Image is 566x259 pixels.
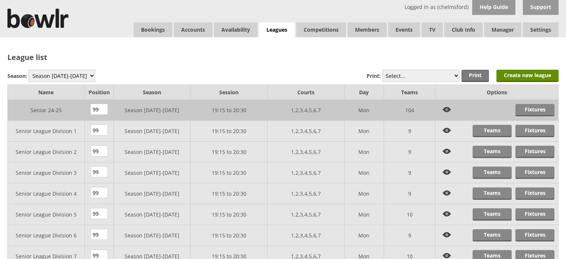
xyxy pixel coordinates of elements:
[435,85,559,100] td: Options
[8,100,85,121] td: Senior 24-25
[113,100,191,121] td: Season [DATE]-[DATE]
[515,167,554,179] a: Fixtures
[113,162,191,183] td: Season [DATE]-[DATE]
[473,125,512,137] a: Teams
[384,142,435,162] td: 9
[174,22,212,37] span: Accounts
[439,146,455,157] img: View
[7,52,559,62] h2: League list
[113,121,191,142] td: Season [DATE]-[DATE]
[384,204,435,225] td: 10
[515,104,554,116] a: Fixtures
[84,85,113,100] td: Position
[8,85,85,100] td: Name
[439,125,455,136] img: View
[384,162,435,183] td: 9
[473,187,512,200] a: Teams
[439,187,455,199] img: View
[268,142,345,162] td: 1,2,3,4,5,6,7
[473,229,512,241] a: Teams
[461,70,489,82] input: Print
[439,208,455,220] img: View
[348,22,387,37] span: Members
[268,85,345,100] td: Courts
[191,204,268,225] td: 19:15 to 20:30
[113,204,191,225] td: Season [DATE]-[DATE]
[214,22,258,37] a: Availability
[8,225,85,246] td: Senior League Division 6
[113,85,191,100] td: Season
[523,22,559,37] span: Settings
[473,146,512,158] a: Teams
[268,121,345,142] td: 1,2,3,4,5,6,7
[113,183,191,204] td: Season [DATE]-[DATE]
[384,100,435,121] td: 104
[384,121,435,142] td: 9
[259,22,295,38] a: Leagues
[384,85,435,100] td: Teams
[344,225,384,246] td: Mon
[384,183,435,204] td: 9
[344,100,384,121] td: Mon
[473,167,512,179] a: Teams
[113,142,191,162] td: Season [DATE]-[DATE]
[7,72,27,79] label: Season:
[191,100,268,121] td: 19:15 to 20:30
[134,22,172,37] a: Bookings
[191,183,268,204] td: 19:15 to 20:30
[344,204,384,225] td: Mon
[296,22,346,37] a: Competitions
[344,142,384,162] td: Mon
[268,204,345,225] td: 1,2,3,4,5,6,7
[8,204,85,225] td: Senior League Division 5
[344,85,384,100] td: Day
[268,162,345,183] td: 1,2,3,4,5,6,7
[344,183,384,204] td: Mon
[515,187,554,200] a: Fixtures
[191,142,268,162] td: 19:15 to 20:30
[8,121,85,142] td: Senior League Division 1
[439,104,455,116] img: View
[268,100,345,121] td: 1,2,3,4,5,6,7
[191,121,268,142] td: 19:15 to 20:30
[439,167,455,178] img: View
[439,229,455,241] img: View
[473,208,512,221] a: Teams
[268,225,345,246] td: 1,2,3,4,5,6,7
[191,85,268,100] td: Session
[268,183,345,204] td: 1,2,3,4,5,6,7
[344,121,384,142] td: Mon
[515,125,554,137] a: Fixtures
[8,183,85,204] td: Senior League Division 4
[113,225,191,246] td: Season [DATE]-[DATE]
[496,70,559,82] a: Create new league
[515,208,554,221] a: Fixtures
[8,142,85,162] td: Senior League Division 2
[367,72,381,79] label: Print:
[515,146,554,158] a: Fixtures
[422,22,443,37] span: TV
[344,162,384,183] td: Mon
[8,162,85,183] td: Senior League Division 3
[388,22,420,37] a: Events
[191,162,268,183] td: 19:15 to 20:30
[384,225,435,246] td: 9
[191,225,268,246] td: 19:15 to 20:30
[515,229,554,241] a: Fixtures
[484,22,521,37] span: Manager
[444,22,483,37] a: Club Info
